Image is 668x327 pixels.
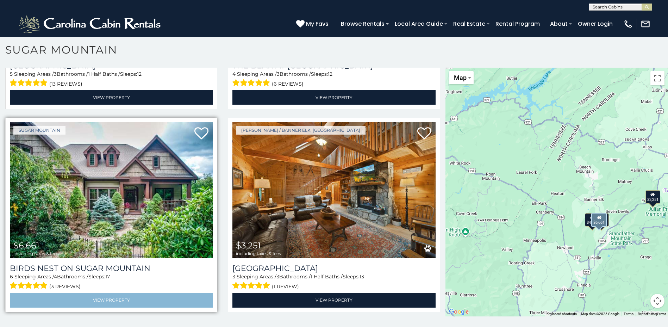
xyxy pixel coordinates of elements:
[276,273,279,280] span: 3
[236,240,261,251] span: $3,251
[13,240,39,251] span: $6,661
[447,307,470,316] a: Open this area in Google Maps (opens a new window)
[232,293,435,307] a: View Property
[88,71,120,77] span: 1 Half Baths /
[10,264,213,273] a: Birds Nest On Sugar Mountain
[49,79,82,88] span: (13 reviews)
[272,282,299,291] span: (1 review)
[13,126,65,135] a: Sugar Mountain
[10,293,213,307] a: View Property
[10,90,213,105] a: View Property
[10,122,213,258] a: Birds Nest On Sugar Mountain $6,661 including taxes & fees
[18,13,164,35] img: White-1-2.png
[547,18,571,30] a: About
[623,19,633,29] img: phone-regular-white.png
[450,18,489,30] a: Real Estate
[236,126,366,135] a: [PERSON_NAME] / Banner Elk, [GEOGRAPHIC_DATA]
[449,71,474,84] button: Change map style
[306,19,329,28] span: My Favs
[337,18,388,30] a: Browse Rentals
[454,74,467,81] span: Map
[641,19,650,29] img: mail-regular-white.png
[574,18,616,30] a: Owner Login
[232,70,435,88] div: Sleeping Areas / Bathrooms / Sleeps:
[638,312,666,316] a: Report a map error
[194,127,208,141] a: Add to favorites
[10,122,213,258] img: Birds Nest On Sugar Mountain
[328,71,332,77] span: 12
[581,312,619,316] span: Map data ©2025 Google
[650,294,664,308] button: Map camera controls
[54,71,57,77] span: 3
[624,312,633,316] a: Terms (opens in new tab)
[360,273,364,280] span: 13
[391,18,447,30] a: Local Area Guide
[13,251,58,256] span: including taxes & fees
[105,273,110,280] span: 17
[232,264,435,273] h3: Weathering Heights
[10,273,213,291] div: Sleeping Areas / Bathrooms / Sleeps:
[232,264,435,273] a: [GEOGRAPHIC_DATA]
[232,71,236,77] span: 4
[594,213,608,227] div: $4,350
[296,19,330,29] a: My Favs
[591,213,607,227] div: $6,661
[236,251,281,256] span: including taxes & fees
[650,71,664,85] button: Toggle fullscreen view
[10,273,13,280] span: 6
[10,71,13,77] span: 5
[54,273,57,280] span: 4
[311,273,343,280] span: 1 Half Baths /
[447,307,470,316] img: Google
[645,190,660,204] div: $3,251
[547,311,577,316] button: Keyboard shortcuts
[232,90,435,105] a: View Property
[232,273,435,291] div: Sleeping Areas / Bathrooms / Sleeps:
[272,79,304,88] span: (6 reviews)
[232,122,435,258] img: Weathering Heights
[232,122,435,258] a: Weathering Heights $3,251 including taxes & fees
[417,127,431,141] a: Add to favorites
[492,18,543,30] a: Rental Program
[585,213,600,227] div: $4,450
[10,70,213,88] div: Sleeping Areas / Bathrooms / Sleeps:
[232,273,235,280] span: 3
[137,71,142,77] span: 12
[277,71,280,77] span: 3
[49,282,81,291] span: (3 reviews)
